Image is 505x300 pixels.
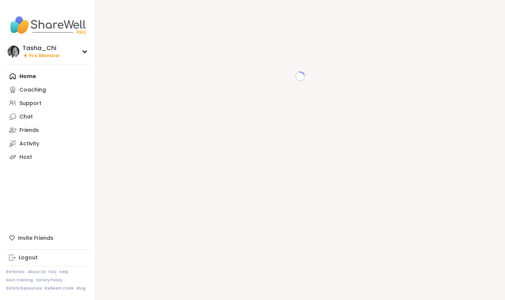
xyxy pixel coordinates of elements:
[77,286,86,291] a: Blog
[22,44,60,52] div: Tasha_Chi
[6,110,89,123] a: Chat
[19,154,32,161] div: Host
[6,150,89,164] a: Host
[6,269,25,275] a: Referrals
[6,278,33,283] a: Host Training
[19,86,46,94] div: Coaching
[49,269,56,275] a: FAQ
[6,12,89,38] img: ShareWell Nav Logo
[6,286,42,291] a: Safety Resources
[36,278,62,283] a: Safety Policy
[19,254,38,262] div: Logout
[45,286,74,291] a: Redeem Code
[6,96,89,110] a: Support
[28,269,46,275] a: About Us
[59,269,68,275] a: Help
[6,83,89,96] a: Coaching
[19,140,39,148] div: Activity
[6,251,89,265] a: Logout
[29,53,60,59] span: Pro Member
[6,137,89,150] a: Activity
[19,113,33,121] div: Chat
[19,127,39,134] div: Friends
[6,231,89,245] div: Invite Friends
[19,100,41,107] div: Support
[7,46,19,58] img: Tasha_Chi
[6,123,89,137] a: Friends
